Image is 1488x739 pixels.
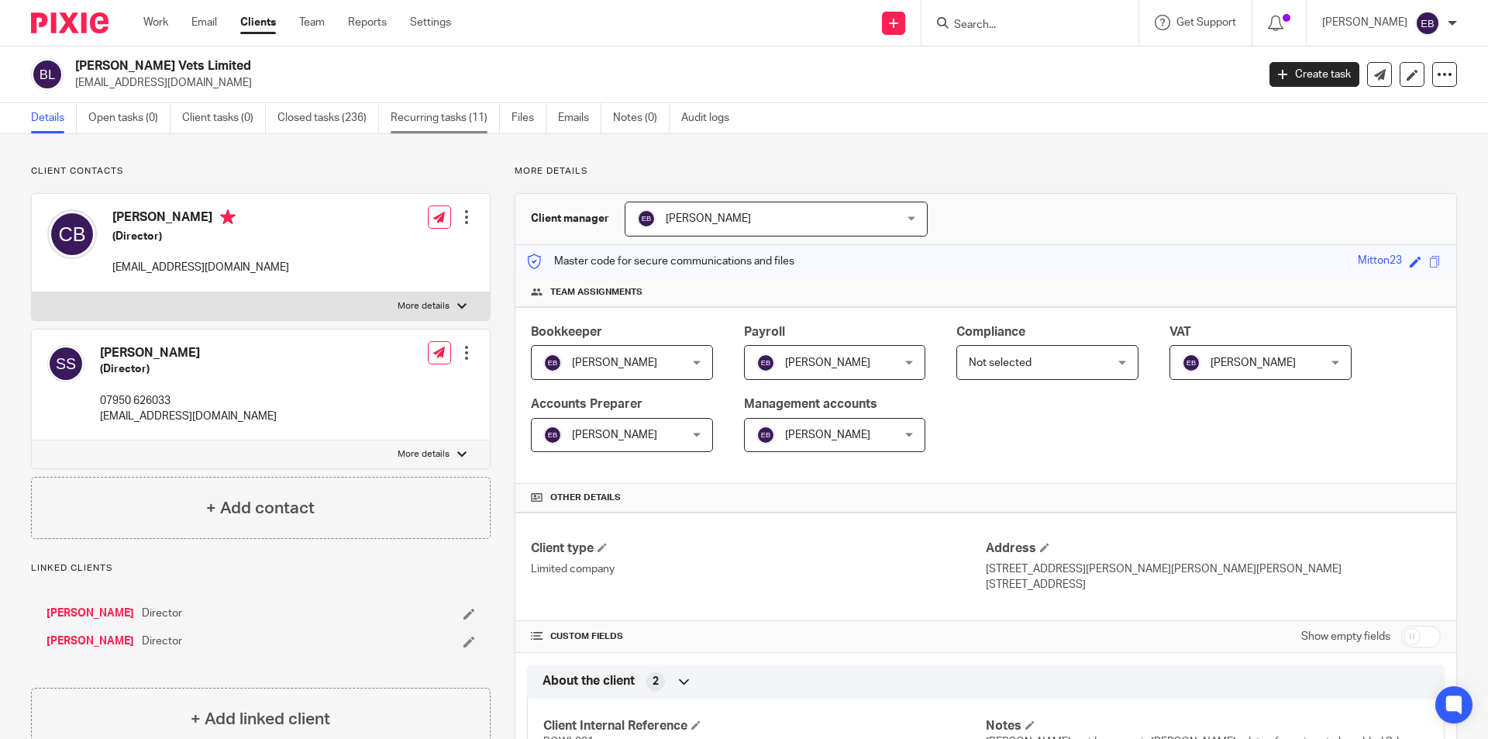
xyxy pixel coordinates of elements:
span: Bookkeeper [531,326,602,338]
img: Pixie [31,12,108,33]
p: [EMAIL_ADDRESS][DOMAIN_NAME] [112,260,289,275]
p: [STREET_ADDRESS] [986,577,1441,592]
p: Master code for secure communications and files [527,254,794,269]
a: Create task [1269,62,1359,87]
span: Other details [550,492,621,504]
a: Audit logs [681,103,741,133]
a: Clients [240,15,276,30]
span: [PERSON_NAME] [785,357,870,368]
h4: Notes [986,718,1428,734]
label: Show empty fields [1301,629,1390,644]
i: Primary [220,209,236,225]
span: [PERSON_NAME] [572,430,657,440]
a: Closed tasks (236) [277,103,379,133]
a: Open tasks (0) [88,103,170,133]
h3: Client manager [531,211,609,226]
img: svg%3E [543,426,562,444]
span: Not selected [969,357,1032,368]
span: 2 [653,674,659,689]
p: More details [398,300,449,313]
div: Mitton23 [1358,253,1402,271]
img: svg%3E [756,354,775,372]
a: [PERSON_NAME] [46,606,134,621]
p: [EMAIL_ADDRESS][DOMAIN_NAME] [100,409,277,424]
a: Details [31,103,77,133]
a: Settings [410,15,451,30]
a: [PERSON_NAME] [46,634,134,649]
h4: CUSTOM FIELDS [531,630,986,643]
h4: Address [986,540,1441,557]
a: Emails [558,103,601,133]
input: Search [952,19,1092,33]
span: Director [142,606,182,621]
h4: Client Internal Reference [543,718,986,734]
a: Notes (0) [613,103,670,133]
p: Client contacts [31,165,491,178]
span: Compliance [956,326,1025,338]
img: svg%3E [756,426,775,444]
a: Team [299,15,325,30]
span: VAT [1169,326,1191,338]
img: svg%3E [637,209,656,228]
h5: (Director) [112,229,289,244]
a: Files [511,103,546,133]
span: [PERSON_NAME] [1211,357,1296,368]
p: More details [515,165,1457,178]
h5: (Director) [100,361,277,377]
span: Director [142,634,182,649]
p: More details [398,448,449,461]
a: Recurring tasks (11) [391,103,500,133]
p: [PERSON_NAME] [1322,15,1407,30]
span: [PERSON_NAME] [666,213,751,224]
a: Reports [348,15,387,30]
span: Management accounts [744,398,877,410]
p: [EMAIL_ADDRESS][DOMAIN_NAME] [75,75,1246,91]
p: 07950 626033 [100,393,277,409]
span: About the client [542,673,635,689]
h4: + Add linked client [191,707,330,731]
h4: [PERSON_NAME] [100,345,277,361]
img: svg%3E [47,209,97,259]
a: Client tasks (0) [182,103,266,133]
span: Get Support [1176,17,1236,28]
h4: [PERSON_NAME] [112,209,289,229]
a: Email [191,15,217,30]
h4: Client type [531,540,986,557]
img: svg%3E [31,58,64,91]
span: Payroll [744,326,785,338]
img: svg%3E [1415,11,1440,36]
span: [PERSON_NAME] [572,357,657,368]
img: svg%3E [47,345,84,382]
span: Team assignments [550,286,642,299]
span: Accounts Preparer [531,398,642,410]
p: [STREET_ADDRESS][PERSON_NAME][PERSON_NAME][PERSON_NAME] [986,561,1441,577]
img: svg%3E [543,354,562,372]
h2: [PERSON_NAME] Vets Limited [75,58,1012,74]
h4: + Add contact [206,496,315,520]
p: Limited company [531,561,986,577]
a: Work [143,15,168,30]
img: svg%3E [1182,354,1200,372]
span: [PERSON_NAME] [785,430,870,440]
p: Linked clients [31,562,491,575]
